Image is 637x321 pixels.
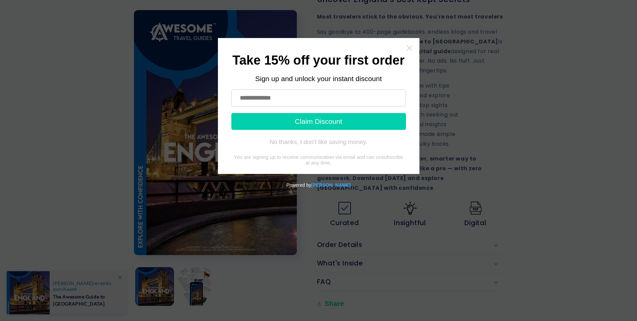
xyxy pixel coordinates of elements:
a: Close widget [406,45,413,51]
div: Powered by [3,174,634,196]
h1: Take 15% off your first order [231,55,406,66]
div: You are signing up to receive communication via email and can unsubscribe at any time. [231,154,406,166]
button: Claim Discount [231,113,406,130]
div: No thanks, I don't like saving money. [270,139,367,145]
div: Sign up and unlock your instant discount [231,75,406,83]
a: Powered by Tydal [311,182,351,188]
